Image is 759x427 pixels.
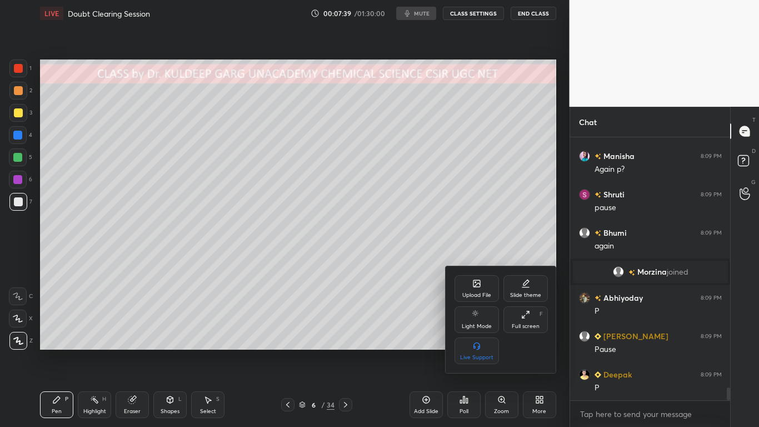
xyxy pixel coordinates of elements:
div: Slide theme [510,292,541,298]
div: F [540,311,543,317]
div: Live Support [460,355,493,360]
div: Light Mode [462,324,492,329]
div: Upload File [462,292,491,298]
div: Full screen [512,324,540,329]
